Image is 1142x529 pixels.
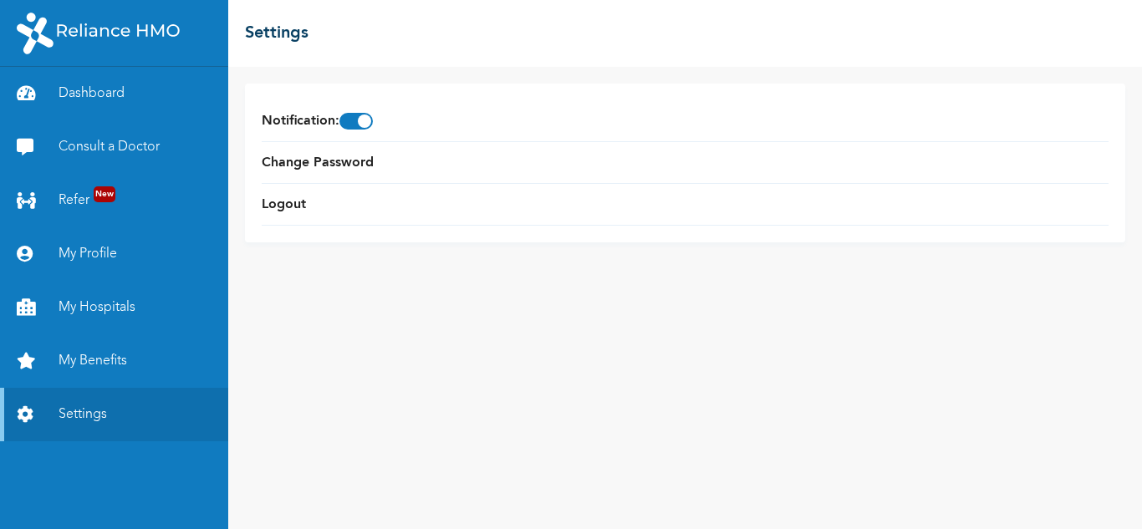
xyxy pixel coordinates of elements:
span: Notification : [262,111,373,131]
a: Change Password [262,153,374,173]
a: Logout [262,195,306,215]
span: New [94,186,115,202]
img: RelianceHMO's Logo [17,13,180,54]
h2: Settings [245,21,308,46]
